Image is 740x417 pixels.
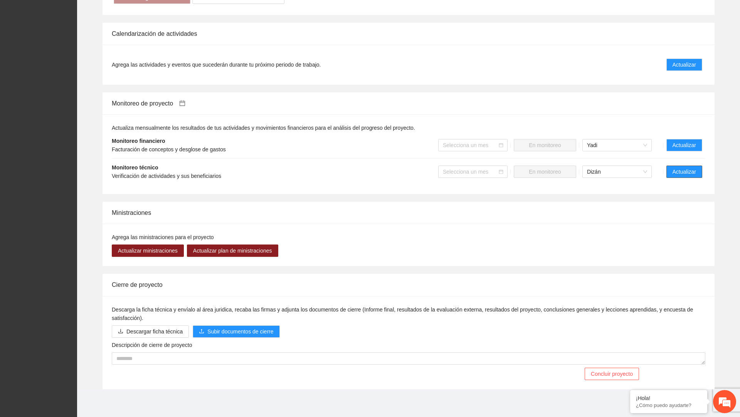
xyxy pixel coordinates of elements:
[587,139,647,151] span: Yadi
[179,100,185,106] span: calendar
[673,141,696,149] span: Actualizar
[112,173,221,179] span: Verificación de actividades y sus beneficiarios
[112,164,158,171] strong: Monitoreo técnico
[112,125,415,131] span: Actualiza mensualmente los resultados de tus actividades y movimientos financieros para el anális...
[187,248,278,254] a: Actualizar plan de ministraciones
[112,202,705,224] div: Ministraciones
[591,370,633,378] span: Concluir proyecto
[112,23,705,45] div: Calendarización de actividades
[187,245,278,257] button: Actualizar plan de ministraciones
[112,138,165,144] strong: Monitoreo financiero
[499,143,503,147] span: calendar
[193,328,279,335] span: uploadSubir documentos de cierre
[126,4,145,22] div: Minimizar ventana de chat en vivo
[112,234,214,240] span: Agrega las ministraciones para el proyecto
[126,327,183,336] span: Descargar ficha técnica
[118,328,123,335] span: download
[112,146,226,152] span: Facturación de conceptos y desglose de gastos
[112,248,184,254] a: Actualizar ministraciones
[636,402,701,408] p: ¿Cómo puedo ayudarte?
[112,60,321,69] span: Agrega las actividades y eventos que sucederán durante tu próximo periodo de trabajo.
[118,246,178,255] span: Actualizar ministraciones
[666,139,702,151] button: Actualizar
[45,103,106,181] span: Estamos en línea.
[673,60,696,69] span: Actualizar
[4,210,147,237] textarea: Escriba su mensaje y pulse “Intro”
[193,246,272,255] span: Actualizar plan de ministraciones
[112,341,192,349] label: Descripción de cierre de proyecto
[112,306,693,321] span: Descarga la ficha técnica y envíalo al área juridica, recaba las firmas y adjunta los documentos ...
[666,59,702,71] button: Actualizar
[499,169,503,174] span: calendar
[112,325,189,338] button: downloadDescargar ficha técnica
[40,39,129,49] div: Chatee con nosotros ahora
[207,327,273,336] span: Subir documentos de cierre
[585,368,639,380] button: Concluir proyecto
[112,274,705,296] div: Cierre de proyecto
[193,325,279,338] button: uploadSubir documentos de cierre
[636,395,701,401] div: ¡Hola!
[673,167,696,176] span: Actualizar
[112,352,705,365] textarea: Descripción de cierre de proyecto
[112,328,189,335] a: downloadDescargar ficha técnica
[112,92,705,114] div: Monitoreo de proyecto
[112,245,184,257] button: Actualizar ministraciones
[199,328,204,335] span: upload
[666,166,702,178] button: Actualizar
[173,100,185,107] a: calendar
[587,166,647,178] span: Dizán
